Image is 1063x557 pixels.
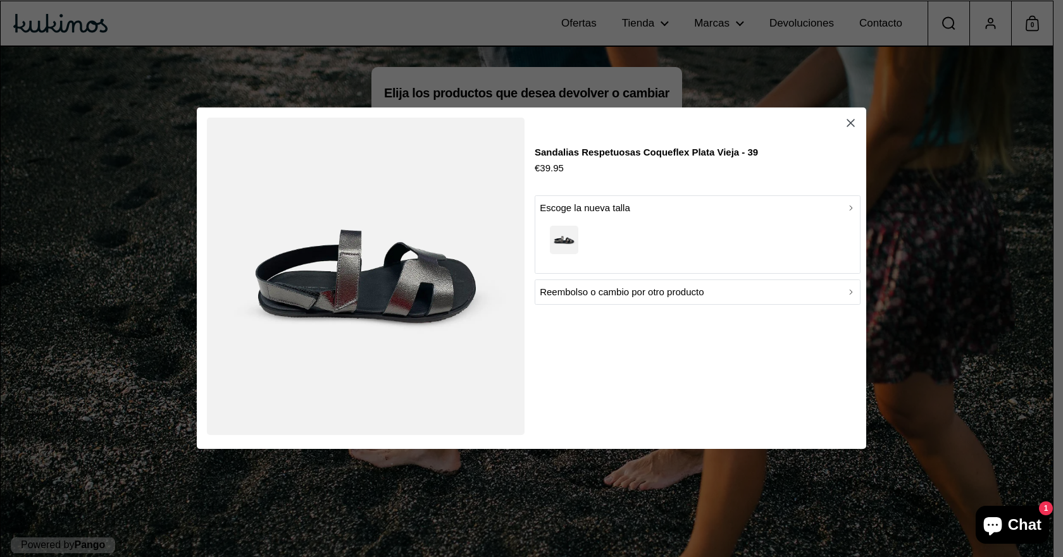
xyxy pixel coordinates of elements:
p: €39.95 [535,161,758,177]
img: sandalias-respetuosas-coqueflex-plata-vieja-new-kukinos-2.webp [206,118,525,436]
button: Escoge la nueva tallaSandalias Respetuosas Coqueflex Plata Vieja - Kukinos [535,195,861,274]
p: Sandalias Respetuosas Coqueflex Plata Vieja - 39 [535,145,758,161]
button: Reembolso o cambio por otro producto [535,279,861,305]
p: Reembolso o cambio por otro producto [540,285,704,300]
img: Sandalias Respetuosas Coqueflex Plata Vieja - Kukinos [550,226,578,254]
p: Escoge la nueva talla [540,200,630,216]
inbox-online-store-chat: Chat de la tienda online Shopify [972,506,1053,547]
